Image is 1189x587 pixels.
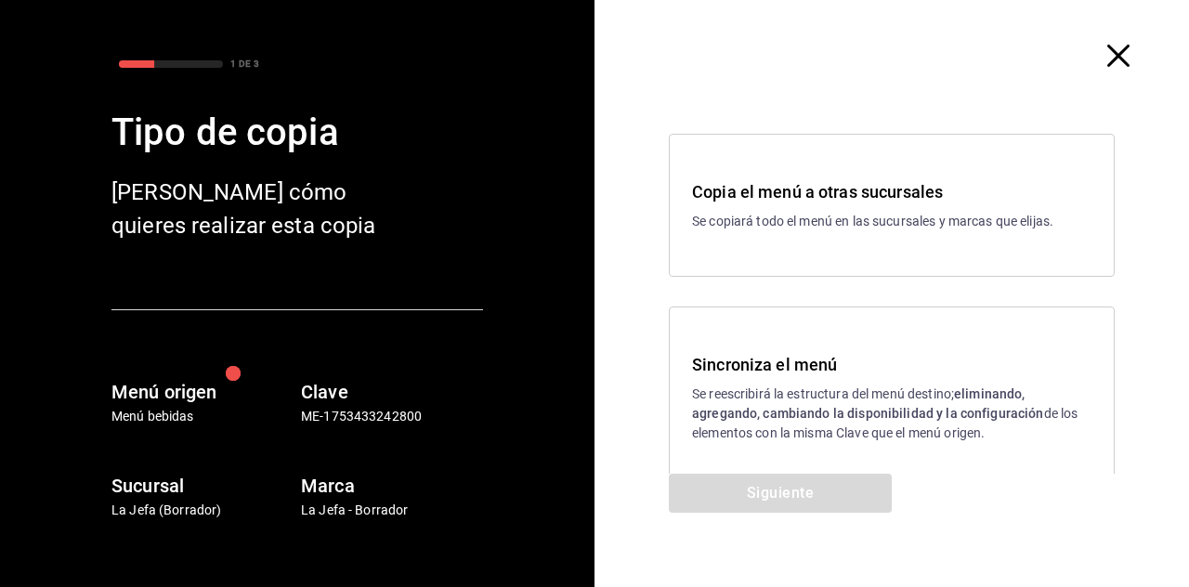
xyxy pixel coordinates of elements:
[230,57,259,71] div: 1 DE 3
[301,407,483,426] p: ME-1753433242800
[111,471,294,501] h6: Sucursal
[111,407,294,426] p: Menú bebidas
[111,501,294,520] p: La Jefa (Borrador)
[301,377,483,407] h6: Clave
[111,105,483,161] div: Tipo de copia
[692,179,1091,204] h3: Copia el menú a otras sucursales
[301,501,483,520] p: La Jefa - Borrador
[111,377,294,407] h6: Menú origen
[692,352,1091,377] h3: Sincroniza el menú
[692,385,1091,443] p: Se reescribirá la estructura del menú destino; de los elementos con la misma Clave que el menú or...
[692,212,1091,231] p: Se copiará todo el menú en las sucursales y marcas que elijas.
[111,176,409,242] div: [PERSON_NAME] cómo quieres realizar esta copia
[301,471,483,501] h6: Marca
